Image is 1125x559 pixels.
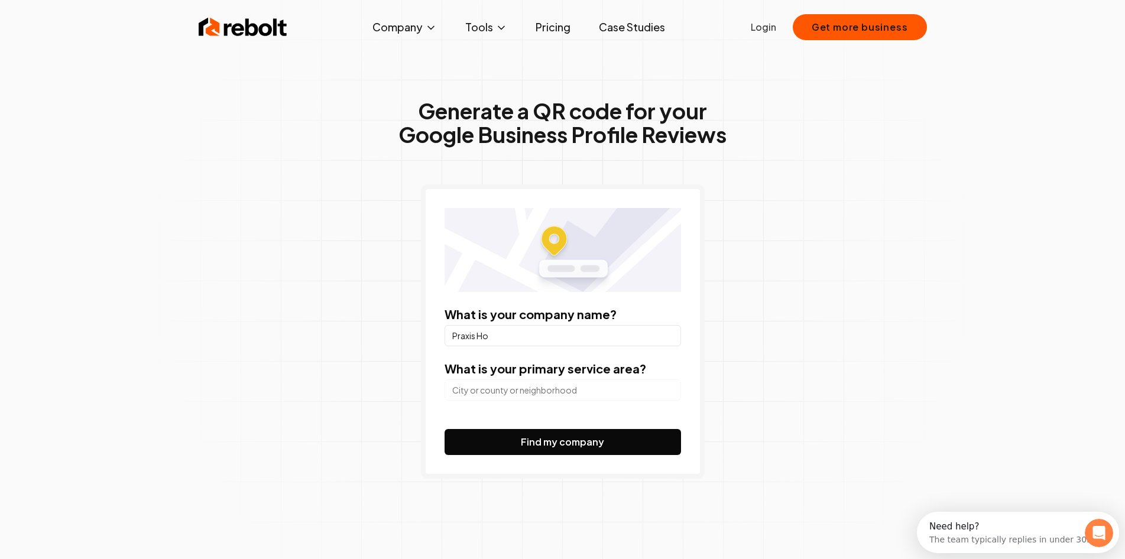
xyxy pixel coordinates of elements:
[445,379,681,401] input: City or county or neighborhood
[526,15,580,39] a: Pricing
[1085,519,1113,547] iframe: Intercom live chat
[363,15,446,39] button: Company
[589,15,675,39] a: Case Studies
[5,5,213,37] div: Open Intercom Messenger
[445,208,681,292] img: Location map
[917,512,1119,553] iframe: Intercom live chat discovery launcher
[456,15,517,39] button: Tools
[445,361,646,376] label: What is your primary service area?
[445,429,681,455] button: Find my company
[793,14,927,40] button: Get more business
[12,19,178,32] div: The team typically replies in under 30m
[398,99,727,147] h1: Generate a QR code for your Google Business Profile Reviews
[12,10,178,19] div: Need help?
[751,20,776,34] a: Login
[199,15,287,39] img: Rebolt Logo
[445,307,617,321] label: What is your company name?
[445,325,681,346] input: Company Name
